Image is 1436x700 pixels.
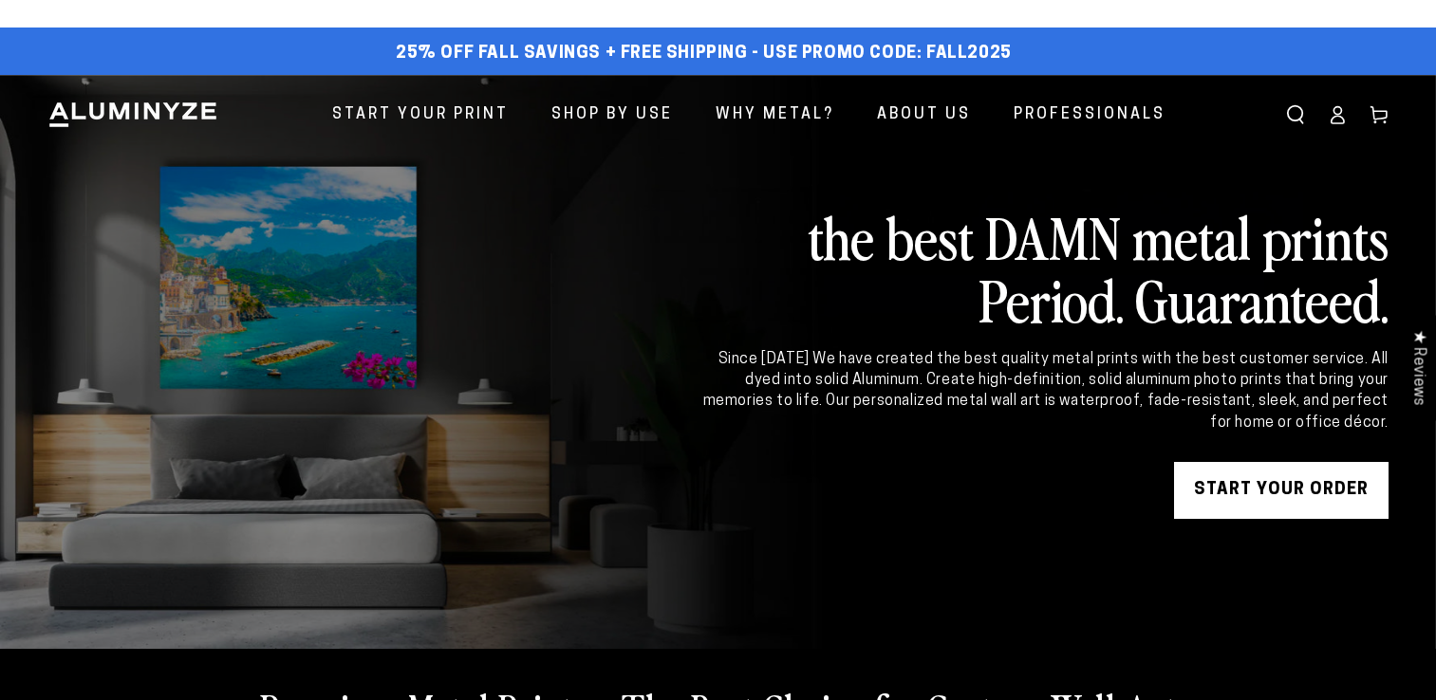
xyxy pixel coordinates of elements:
span: Professionals [1014,101,1166,129]
span: Shop By Use [551,101,673,129]
a: About Us [863,90,985,140]
a: Professionals [999,90,1180,140]
a: Shop By Use [537,90,687,140]
span: About Us [877,101,971,129]
span: Start Your Print [332,101,509,129]
span: Why Metal? [716,101,834,129]
a: Start Your Print [318,90,523,140]
h2: the best DAMN metal prints Period. Guaranteed. [699,205,1389,330]
img: Aluminyze [47,101,218,129]
div: Click to open Judge.me floating reviews tab [1400,315,1436,420]
a: START YOUR Order [1174,462,1389,519]
span: 25% off FALL Savings + Free Shipping - Use Promo Code: FALL2025 [396,44,1012,64]
a: Why Metal? [701,90,849,140]
div: Since [DATE] We have created the best quality metal prints with the best customer service. All dy... [699,349,1389,434]
summary: Search our site [1275,94,1316,136]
